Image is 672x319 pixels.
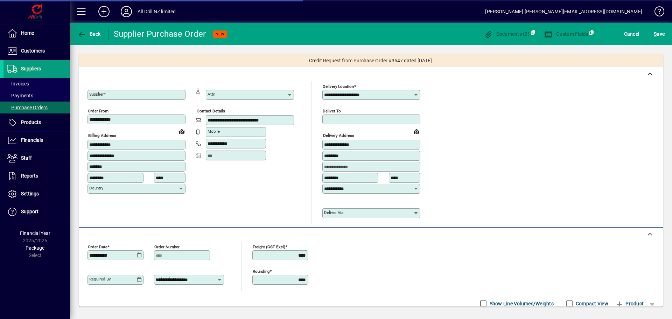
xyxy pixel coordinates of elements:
[7,81,29,86] span: Invoices
[3,42,70,60] a: Customers
[3,25,70,42] a: Home
[3,90,70,102] a: Payments
[21,48,45,54] span: Customers
[21,66,41,71] span: Suppliers
[21,209,38,214] span: Support
[654,28,665,40] span: ave
[3,78,70,90] a: Invoices
[485,6,642,17] div: [PERSON_NAME] [PERSON_NAME][EMAIL_ADDRESS][DOMAIN_NAME]
[7,105,48,110] span: Purchase Orders
[574,300,608,307] label: Compact View
[21,30,34,36] span: Home
[20,230,50,236] span: Financial Year
[138,6,176,17] div: All Drill NZ limited
[89,277,111,282] mat-label: Required by
[88,244,107,249] mat-label: Order date
[93,5,115,18] button: Add
[89,92,104,97] mat-label: Supplier
[156,277,176,282] mat-label: Ordered by
[411,126,422,137] a: View on map
[484,31,530,37] span: Documents (0)
[615,298,644,309] span: Product
[77,31,101,37] span: Back
[21,119,41,125] span: Products
[114,28,206,40] div: Supplier Purchase Order
[208,129,220,134] mat-label: Mobile
[3,102,70,113] a: Purchase Orders
[89,186,103,190] mat-label: Country
[323,84,354,89] mat-label: Delivery Location
[3,167,70,185] a: Reports
[21,191,39,196] span: Settings
[21,155,32,161] span: Staff
[544,31,588,37] span: Custom Fields
[154,244,180,249] mat-label: Order number
[482,28,531,40] button: Documents (0)
[612,297,647,310] button: Product
[622,28,641,40] button: Cancel
[323,109,341,113] mat-label: Deliver To
[253,244,285,249] mat-label: Freight (GST excl)
[115,5,138,18] button: Profile
[26,245,44,251] span: Package
[654,31,657,37] span: S
[176,126,187,137] a: View on map
[21,173,38,179] span: Reports
[253,269,269,273] mat-label: Rounding
[3,150,70,167] a: Staff
[542,28,590,40] button: Custom Fields
[652,28,666,40] button: Save
[7,93,33,98] span: Payments
[3,185,70,203] a: Settings
[488,300,554,307] label: Show Line Volumes/Weights
[208,92,215,97] mat-label: Attn
[324,210,343,215] mat-label: Deliver via
[88,109,108,113] mat-label: Order from
[624,28,639,40] span: Cancel
[21,137,43,143] span: Financials
[649,1,663,24] a: Knowledge Base
[309,57,433,64] span: Credit Request from Purchase Order #3547 dated [DATE].
[3,203,70,221] a: Support
[3,132,70,149] a: Financials
[70,28,108,40] app-page-header-button: Back
[76,28,103,40] button: Back
[216,32,224,36] span: NEW
[3,114,70,131] a: Products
